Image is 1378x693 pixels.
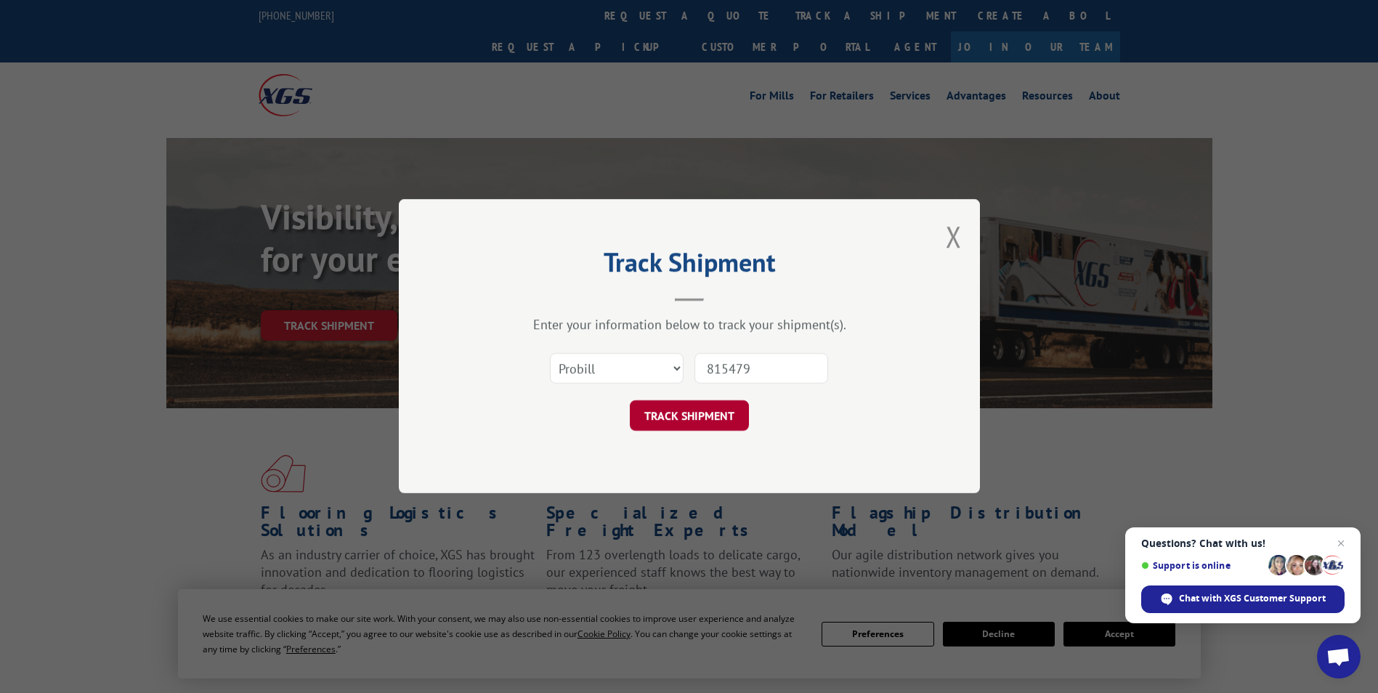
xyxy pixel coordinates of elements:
[1141,585,1345,613] div: Chat with XGS Customer Support
[694,354,828,384] input: Number(s)
[630,401,749,431] button: TRACK SHIPMENT
[1141,560,1263,571] span: Support is online
[471,317,907,333] div: Enter your information below to track your shipment(s).
[1332,535,1350,552] span: Close chat
[1179,592,1326,605] span: Chat with XGS Customer Support
[1141,538,1345,549] span: Questions? Chat with us!
[1317,635,1361,678] div: Open chat
[946,217,962,256] button: Close modal
[471,252,907,280] h2: Track Shipment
